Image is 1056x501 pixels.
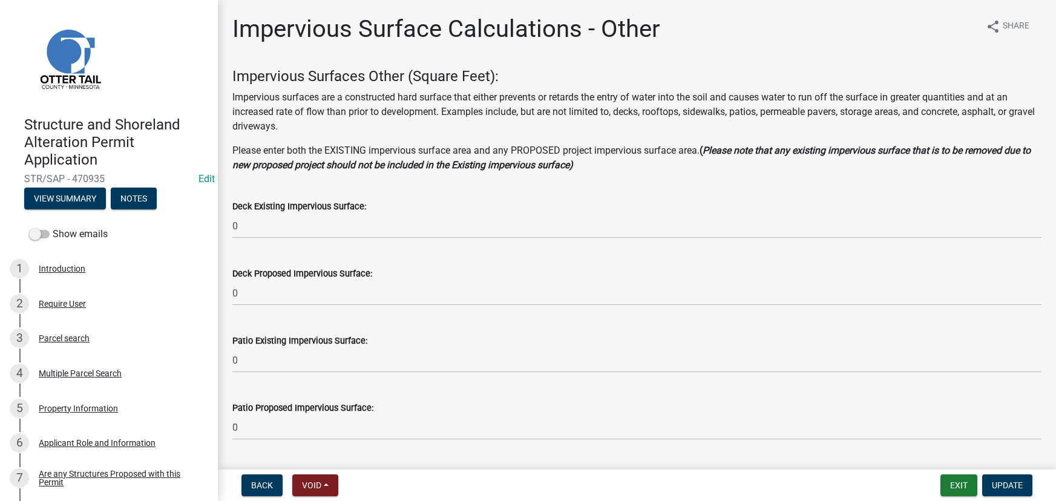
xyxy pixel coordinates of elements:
[976,15,1039,38] button: shareShare
[302,480,321,490] span: Void
[39,264,85,273] div: Introduction
[232,15,660,44] h1: Impervious Surface Calculations - Other
[39,369,122,378] div: Multiple Parcel Search
[232,337,367,345] label: Patio Existing Impervious Surface:
[232,143,1041,172] p: Please enter both the EXISTING impervious surface area and any PROPOSED project impervious surfac...
[24,188,106,209] button: View Summary
[10,468,29,488] div: 7
[940,474,977,496] button: Exit
[982,474,1032,496] button: Update
[10,294,29,313] div: 2
[198,173,215,185] a: Edit
[39,439,156,447] div: Applicant Role and Information
[232,270,372,278] label: Deck Proposed Impervious Surface:
[24,13,115,103] img: Otter Tail County, Minnesota
[241,474,283,496] button: Back
[10,329,29,348] div: 3
[198,173,215,185] wm-modal-confirm: Edit Application Number
[992,480,1023,490] span: Update
[24,173,194,185] span: STR/SAP - 470935
[232,145,1031,171] strong: Please note that any existing impervious surface that is to be removed due to new proposed projec...
[24,195,106,205] wm-modal-confirm: Summary
[39,334,90,342] div: Parcel search
[1003,19,1029,34] span: Share
[232,404,373,413] label: Patio Proposed Impervious Surface:
[10,433,29,453] div: 6
[10,399,29,418] div: 5
[39,470,198,486] div: Are any Structures Proposed with this Permit
[232,90,1041,134] p: Impervious surfaces are a constructed hard surface that either prevents or retards the entry of w...
[39,300,86,308] div: Require User
[251,480,273,490] span: Back
[986,19,1000,34] i: share
[111,188,157,209] button: Notes
[700,145,703,156] strong: (
[39,404,118,413] div: Property Information
[232,68,1041,85] h4: Impervious Surfaces Other (Square Feet):
[29,227,108,241] label: Show emails
[292,474,338,496] button: Void
[111,195,157,205] wm-modal-confirm: Notes
[232,203,366,211] label: Deck Existing Impervious Surface:
[10,364,29,383] div: 4
[24,116,208,168] h4: Structure and Shoreland Alteration Permit Application
[10,259,29,278] div: 1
